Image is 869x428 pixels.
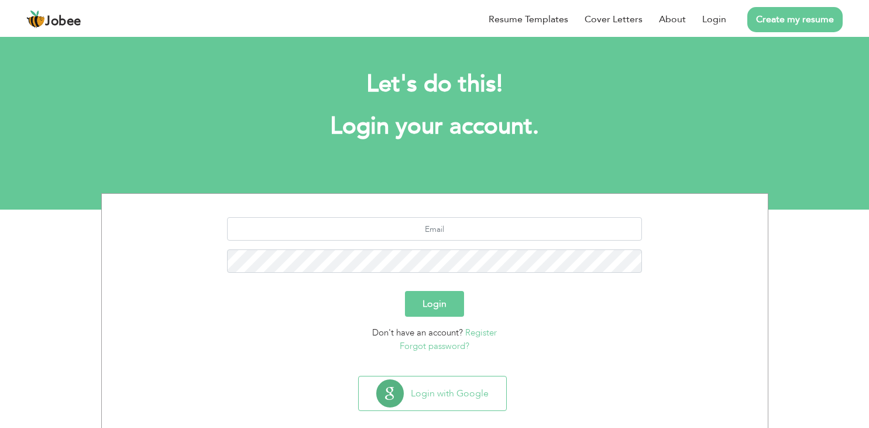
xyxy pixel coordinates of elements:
[400,340,469,352] a: Forgot password?
[405,291,464,317] button: Login
[227,217,642,241] input: Email
[45,15,81,28] span: Jobee
[26,10,81,29] a: Jobee
[359,376,506,410] button: Login with Google
[747,7,843,32] a: Create my resume
[585,12,643,26] a: Cover Letters
[119,69,751,100] h2: Let's do this!
[702,12,726,26] a: Login
[372,327,463,338] span: Don't have an account?
[659,12,686,26] a: About
[26,10,45,29] img: jobee.io
[119,111,751,142] h1: Login your account.
[489,12,568,26] a: Resume Templates
[465,327,497,338] a: Register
